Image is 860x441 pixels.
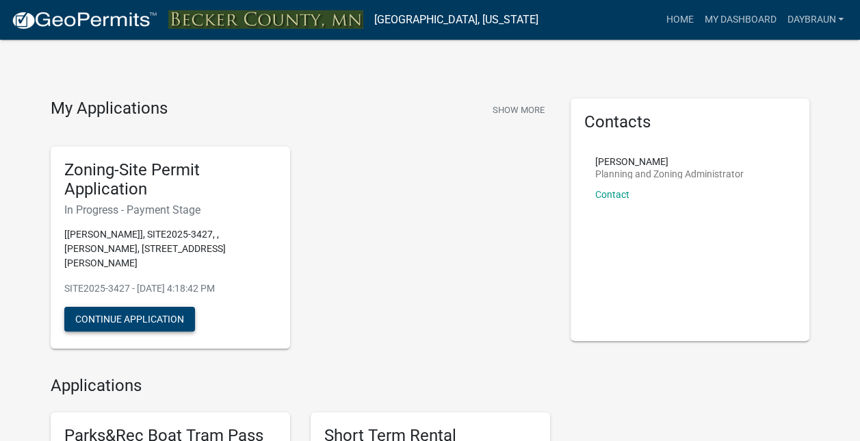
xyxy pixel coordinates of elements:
a: My Dashboard [699,7,781,33]
h5: Zoning-Site Permit Application [64,160,276,200]
a: Home [660,7,699,33]
a: [GEOGRAPHIC_DATA], [US_STATE] [374,8,538,32]
h5: Contacts [584,112,796,132]
p: Planning and Zoning Administrator [595,169,744,179]
h4: My Applications [51,99,168,119]
p: [PERSON_NAME] [595,157,744,166]
h4: Applications [51,376,550,396]
button: Continue Application [64,307,195,331]
a: Contact [595,189,629,200]
img: Becker County, Minnesota [168,10,363,29]
button: Show More [487,99,550,121]
h6: In Progress - Payment Stage [64,203,276,216]
a: daybraun [781,7,849,33]
p: SITE2025-3427 - [DATE] 4:18:42 PM [64,281,276,296]
p: [[PERSON_NAME]], SITE2025-3427, , [PERSON_NAME], [STREET_ADDRESS][PERSON_NAME] [64,227,276,270]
